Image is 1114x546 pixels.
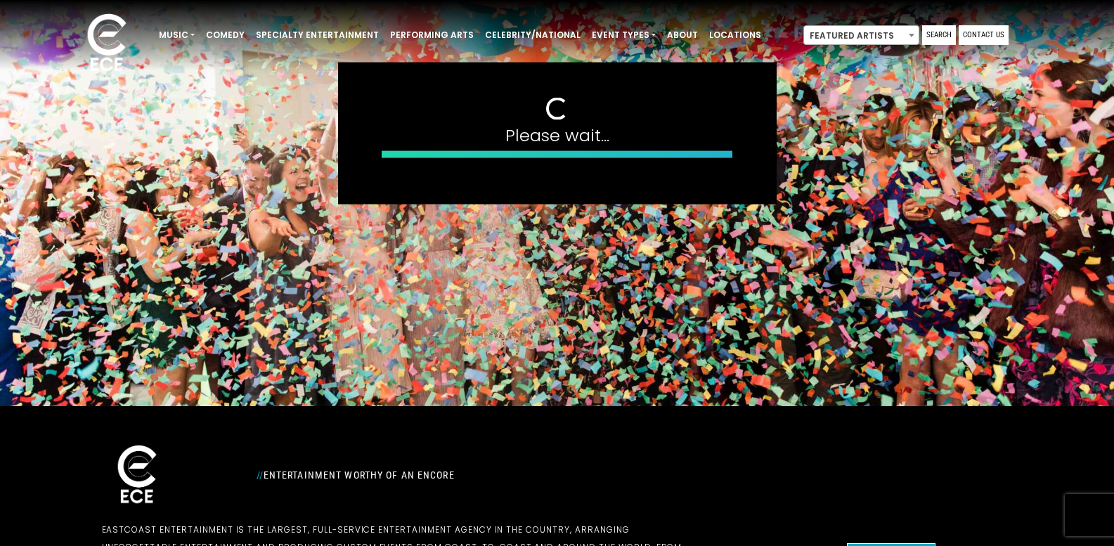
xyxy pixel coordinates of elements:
[102,441,172,509] img: ece_new_logo_whitev2-1.png
[479,23,586,47] a: Celebrity/National
[959,25,1009,45] a: Contact Us
[661,23,704,47] a: About
[922,25,956,45] a: Search
[153,23,200,47] a: Music
[250,23,384,47] a: Specialty Entertainment
[382,125,733,145] h4: Please wait...
[804,26,919,46] span: Featured Artists
[704,23,767,47] a: Locations
[384,23,479,47] a: Performing Arts
[248,464,712,486] div: Entertainment Worthy of an Encore
[72,10,142,78] img: ece_new_logo_whitev2-1.png
[803,25,919,45] span: Featured Artists
[257,469,264,481] span: //
[586,23,661,47] a: Event Types
[200,23,250,47] a: Comedy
